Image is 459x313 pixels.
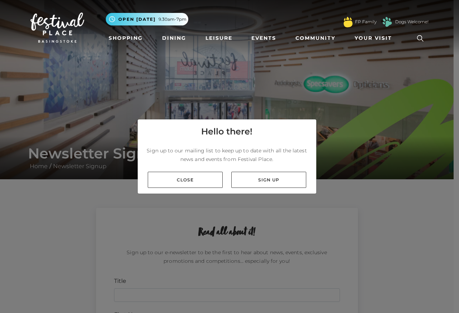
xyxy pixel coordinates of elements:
[30,13,84,43] img: Festival Place Logo
[158,16,186,23] span: 9.30am-7pm
[395,19,429,25] a: Dogs Welcome!
[293,32,338,45] a: Community
[352,32,398,45] a: Your Visit
[203,32,235,45] a: Leisure
[249,32,279,45] a: Events
[355,34,392,42] span: Your Visit
[231,172,306,188] a: Sign up
[148,172,223,188] a: Close
[106,32,146,45] a: Shopping
[355,19,377,25] a: FP Family
[118,16,156,23] span: Open [DATE]
[159,32,189,45] a: Dining
[143,146,311,163] p: Sign up to our mailing list to keep up to date with all the latest news and events from Festival ...
[201,125,252,138] h4: Hello there!
[106,13,188,25] button: Open [DATE] 9.30am-7pm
